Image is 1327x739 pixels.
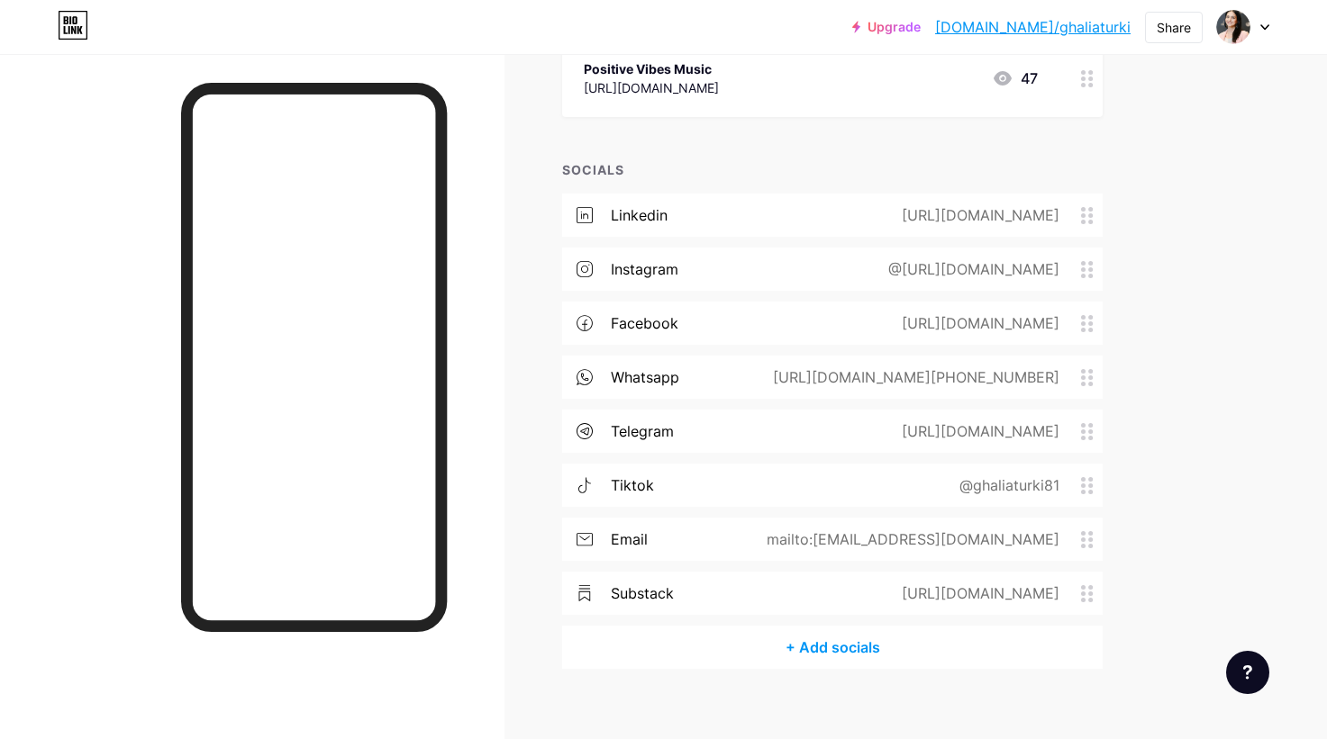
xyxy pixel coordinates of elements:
div: Share [1157,18,1191,37]
div: tiktok [611,474,654,496]
div: [URL][DOMAIN_NAME] [584,78,719,97]
div: [URL][DOMAIN_NAME] [873,582,1081,604]
a: Upgrade [852,20,921,34]
div: 47 [992,68,1038,89]
div: + Add socials [562,626,1103,669]
div: mailto:[EMAIL_ADDRESS][DOMAIN_NAME] [738,528,1081,550]
div: SOCIALS [562,160,1103,179]
div: @[URL][DOMAIN_NAME] [859,258,1081,280]
div: instagram [611,258,678,280]
div: [URL][DOMAIN_NAME] [873,420,1081,442]
div: linkedin [611,204,668,226]
div: [URL][DOMAIN_NAME] [873,204,1081,226]
div: substack [611,582,674,604]
div: Positive Vibes Music [584,59,719,78]
a: [DOMAIN_NAME]/ghaliaturki [935,16,1131,38]
div: @ghaliaturki81 [931,474,1081,496]
img: ghaliaturki [1216,10,1250,44]
div: telegram [611,420,674,442]
div: facebook [611,312,678,334]
div: email [611,528,648,550]
div: whatsapp [611,366,679,388]
div: [URL][DOMAIN_NAME] [873,312,1081,334]
div: [URL][DOMAIN_NAME][PHONE_NUMBER] [744,366,1081,388]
